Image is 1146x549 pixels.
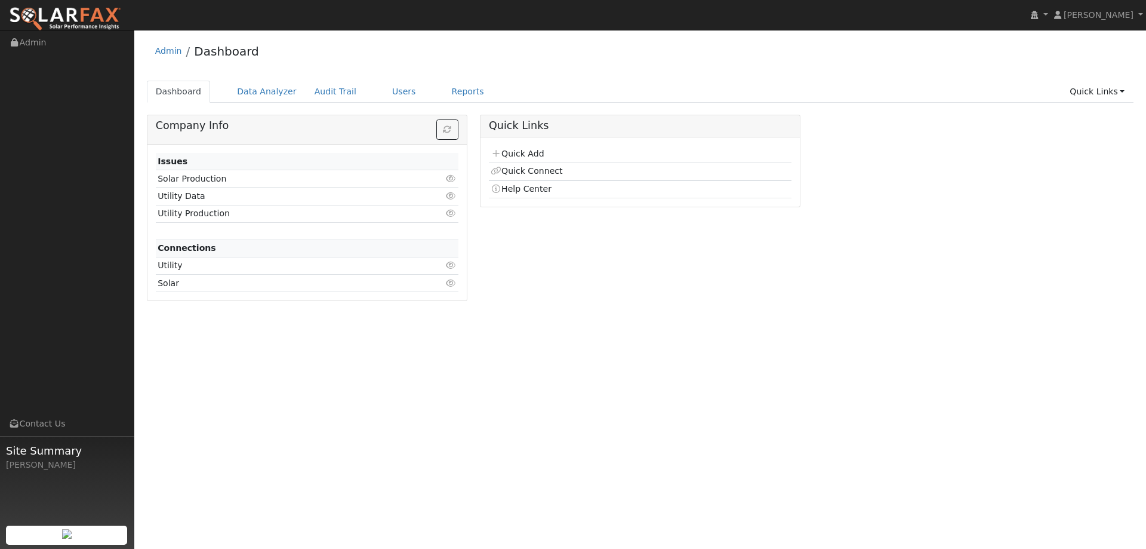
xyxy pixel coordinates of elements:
h5: Quick Links [489,119,791,132]
td: Solar [156,275,409,292]
a: Quick Connect [491,166,562,176]
a: Help Center [491,184,552,194]
a: Reports [443,81,493,103]
a: Users [383,81,425,103]
div: [PERSON_NAME] [6,459,128,471]
span: Site Summary [6,443,128,459]
i: Click to view [446,279,457,287]
td: Solar Production [156,170,409,188]
a: Admin [155,46,182,56]
img: retrieve [62,529,72,539]
strong: Connections [158,243,216,253]
a: Audit Trail [306,81,365,103]
a: Dashboard [147,81,211,103]
i: Click to view [446,209,457,217]
span: [PERSON_NAME] [1064,10,1133,20]
img: SolarFax [9,7,121,32]
td: Utility [156,257,409,274]
h5: Company Info [156,119,458,132]
a: Quick Links [1061,81,1133,103]
td: Utility Data [156,188,409,205]
a: Quick Add [491,149,544,158]
a: Dashboard [194,44,259,59]
i: Click to view [446,192,457,200]
i: Click to view [446,261,457,269]
td: Utility Production [156,205,409,222]
a: Data Analyzer [228,81,306,103]
strong: Issues [158,157,187,166]
i: Click to view [446,174,457,183]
